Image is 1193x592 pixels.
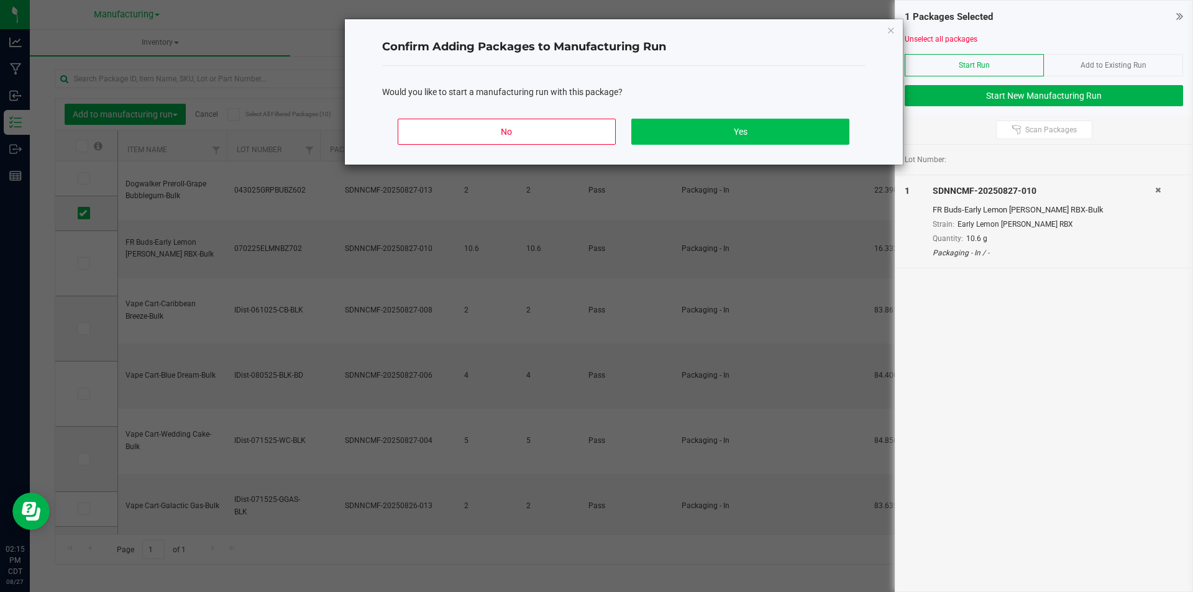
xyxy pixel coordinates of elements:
[398,119,615,145] button: No
[12,493,50,530] iframe: Resource center
[382,39,866,55] h4: Confirm Adding Packages to Manufacturing Run
[631,119,849,145] button: Yes
[382,86,866,99] div: Would you like to start a manufacturing run with this package?
[887,22,895,37] button: Close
